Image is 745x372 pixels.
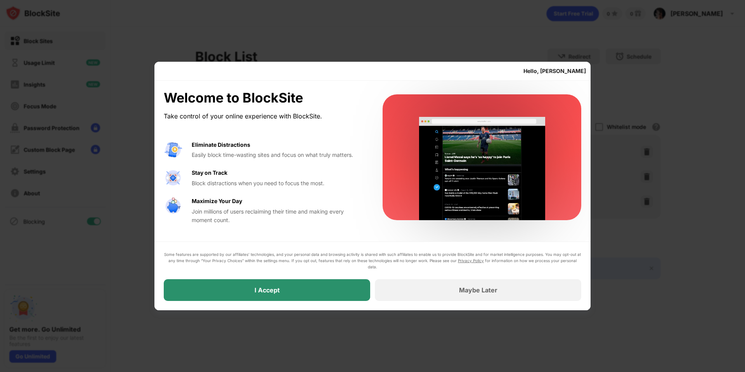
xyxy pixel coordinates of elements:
div: Welcome to BlockSite [164,90,364,106]
div: Stay on Track [192,169,227,177]
div: I Accept [255,286,280,294]
div: Take control of your online experience with BlockSite. [164,111,364,122]
div: Hello, [PERSON_NAME] [523,68,586,74]
a: Privacy Policy [458,258,484,263]
div: Eliminate Distractions [192,141,250,149]
div: Some features are supported by our affiliates’ technologies, and your personal data and browsing ... [164,251,581,270]
img: value-avoid-distractions.svg [164,141,182,159]
div: Maximize Your Day [192,197,242,205]
div: Block distractions when you need to focus the most. [192,179,364,188]
img: value-safe-time.svg [164,197,182,216]
img: value-focus.svg [164,169,182,187]
div: Join millions of users reclaiming their time and making every moment count. [192,207,364,225]
div: Easily block time-wasting sites and focus on what truly matters. [192,151,364,159]
div: Maybe Later [459,286,497,294]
